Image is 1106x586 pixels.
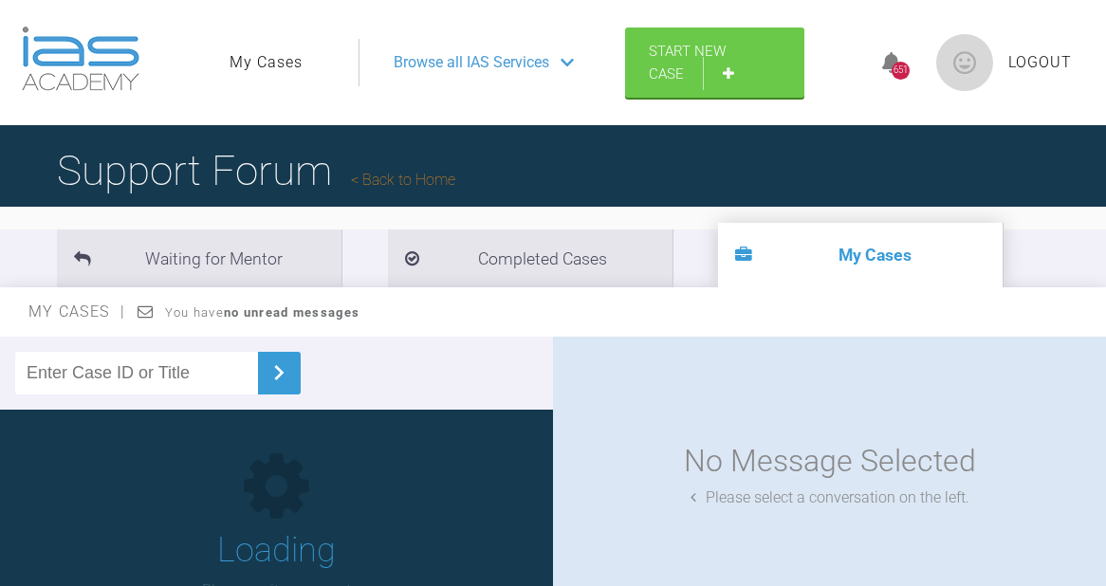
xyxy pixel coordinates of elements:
[57,229,341,287] li: Waiting for Mentor
[625,27,804,98] a: Start New Case
[165,305,359,320] span: You have
[224,305,359,320] strong: no unread messages
[28,302,126,320] span: My Cases
[936,34,993,91] img: profile.png
[684,437,976,485] div: No Message Selected
[351,171,455,189] a: Back to Home
[892,62,910,80] div: 651
[388,229,673,287] li: Completed Cases
[15,352,258,394] input: Enter Case ID or Title
[1008,50,1072,75] a: Logout
[264,357,294,388] img: chevronRight.28bd32b0.svg
[691,485,969,510] div: Please select a conversation on the left.
[22,27,139,91] img: logo-light.3e3ef733.png
[649,43,726,82] span: Start New Case
[217,523,336,578] h1: Loading
[394,50,549,75] span: Browse all IAS Services
[57,137,455,204] h1: Support Forum
[718,223,1003,287] li: My Cases
[230,50,303,75] a: My Cases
